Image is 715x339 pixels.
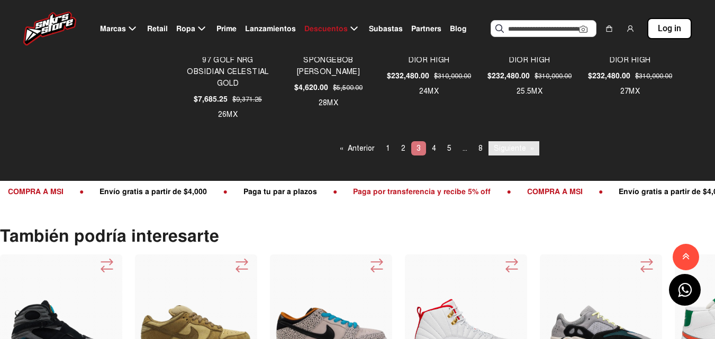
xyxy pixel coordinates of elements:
[626,24,635,33] img: user
[519,187,590,196] span: COMPRA A MSI
[194,94,228,105] span: $7,685.25
[216,23,237,34] span: Prime
[386,144,390,153] span: 1
[486,86,573,97] h4: 25.5MX
[285,97,372,109] h4: 28MX
[147,23,168,34] span: Retail
[294,82,328,93] span: $4,620.00
[411,23,441,34] span: Partners
[386,86,472,97] h4: 24MX
[333,83,363,93] span: $5,500.00
[185,109,271,121] h4: 26MX
[605,24,613,33] img: shopping
[245,23,296,34] span: Lanzamientos
[334,141,380,155] a: Anterior page
[215,187,235,196] span: ●
[345,187,499,196] span: Paga por transferencia y recibe 5% off
[658,22,681,35] span: Log in
[23,12,76,45] img: logo
[401,144,405,153] span: 2
[450,23,467,34] span: Blog
[488,141,539,155] a: Siguiente page
[635,71,672,81] span: $310,000.00
[369,23,403,34] span: Subastas
[285,43,372,78] h4: TENIS NIKE KYRIE 5 SPONGEBOB [PERSON_NAME]
[176,23,195,34] span: Ropa
[487,70,530,81] span: $232,480.00
[463,144,467,153] span: ...
[304,23,348,34] span: Descuentos
[587,86,673,97] h4: 27MX
[590,187,610,196] span: ●
[324,187,345,196] span: ●
[432,144,436,153] span: 4
[535,71,572,81] span: $310,000.00
[495,24,504,33] img: Buscar
[417,144,421,153] span: 3
[588,70,630,81] span: $232,480.00
[235,187,324,196] span: Paga tu par a plazos
[499,187,519,196] span: ●
[232,95,262,104] span: $9,371.25
[447,144,451,153] span: 5
[387,70,429,81] span: $232,480.00
[434,71,471,81] span: $310,000.00
[334,141,540,155] ul: Pagination
[579,25,587,33] img: Cámara
[100,23,126,34] span: Marcas
[185,43,271,89] h4: TENIS NIKE AIR MAX 97 GOLF NRG OBSIDIAN CELESTIAL GOLD
[478,144,483,153] span: 8
[92,187,215,196] span: Envío gratis a partir de $4,000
